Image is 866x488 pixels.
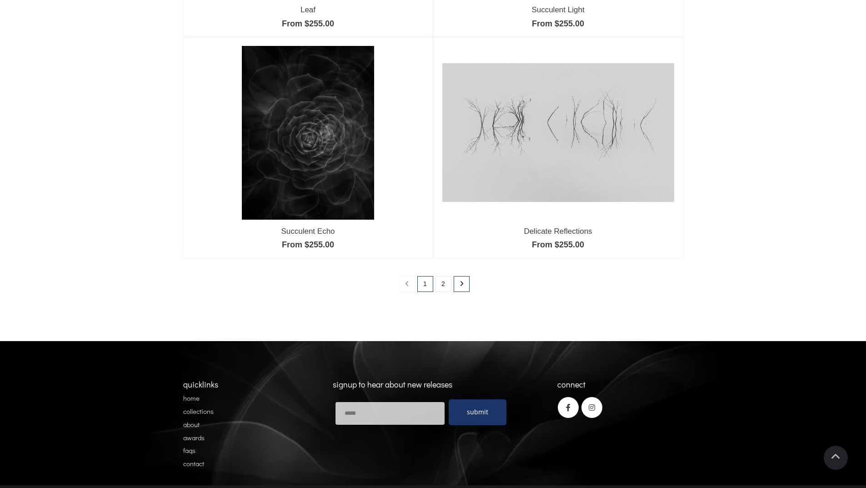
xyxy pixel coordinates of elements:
a: 1 [417,276,433,292]
a: home [183,393,200,402]
a: From $255.00 [282,240,334,249]
span: quicklinks [183,379,218,390]
span: connect [557,379,586,390]
a: Delicate Reflections [524,227,592,236]
a: Succulent Echo [281,227,335,236]
a: faqs [183,446,195,455]
a: From $255.00 [532,240,584,249]
img: Delicate Reflections [442,63,674,202]
span: signup to hear about new releases [333,379,452,390]
a: contact [183,459,204,468]
a: Leaf [300,5,315,14]
a: From $255.00 [282,19,334,28]
a: Scroll To Top [824,446,848,470]
a: submit [449,399,506,425]
a: Succulent Light [531,5,584,14]
a: From $255.00 [532,19,584,28]
a: 2 [436,276,451,292]
img: Succulent Echo [242,46,374,220]
a: collections [183,407,214,416]
a: about [183,420,200,429]
input: Email [335,402,445,425]
a: awards [183,433,205,442]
